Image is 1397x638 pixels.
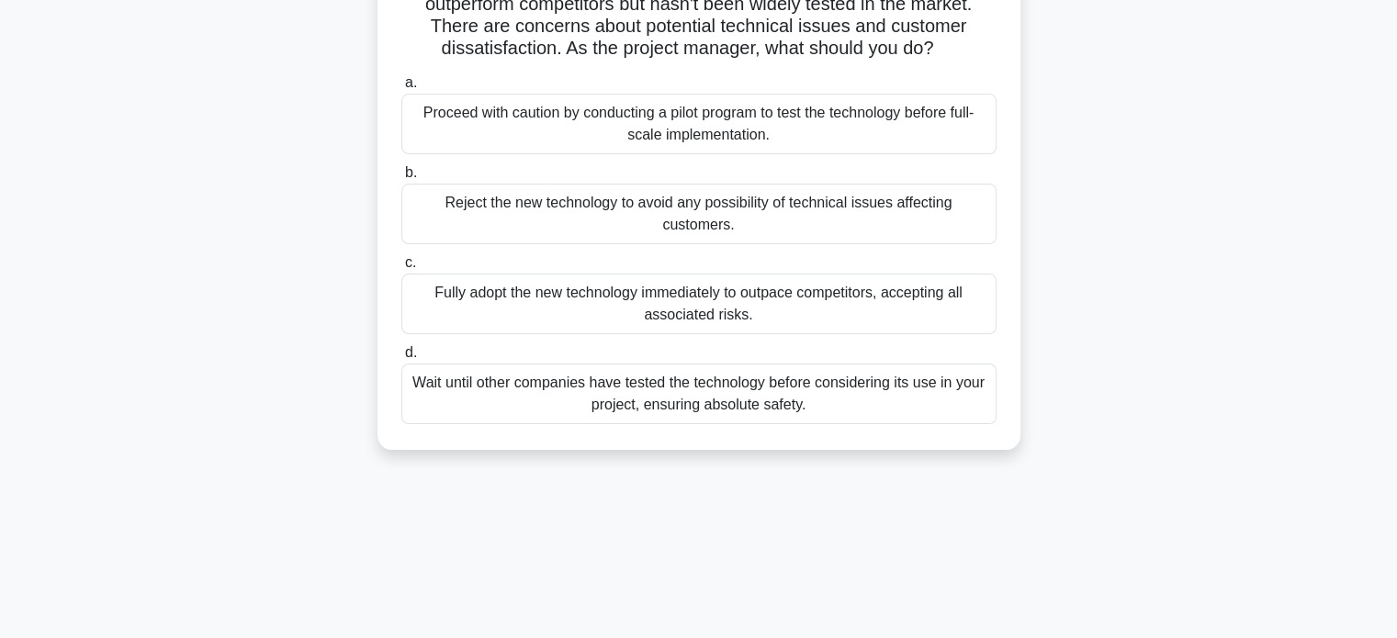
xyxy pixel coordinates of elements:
[405,344,417,360] span: d.
[405,164,417,180] span: b.
[401,184,997,244] div: Reject the new technology to avoid any possibility of technical issues affecting customers.
[405,74,417,90] span: a.
[401,94,997,154] div: Proceed with caution by conducting a pilot program to test the technology before full-scale imple...
[405,254,416,270] span: c.
[401,364,997,424] div: Wait until other companies have tested the technology before considering its use in your project,...
[401,274,997,334] div: Fully adopt the new technology immediately to outpace competitors, accepting all associated risks.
